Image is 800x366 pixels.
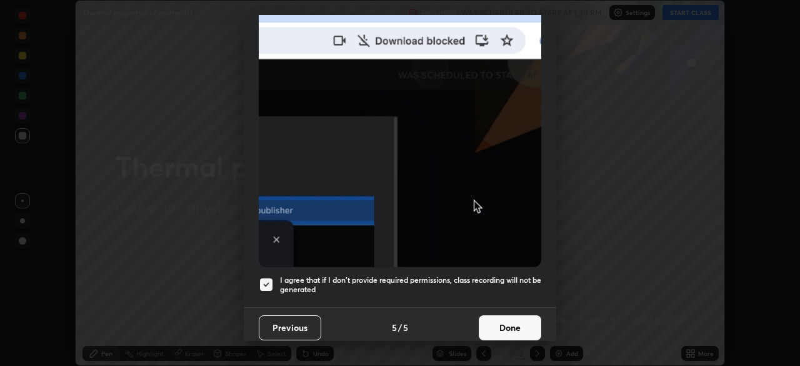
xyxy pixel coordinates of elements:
[398,321,402,334] h4: /
[392,321,397,334] h4: 5
[259,315,321,340] button: Previous
[479,315,541,340] button: Done
[403,321,408,334] h4: 5
[280,275,541,295] h5: I agree that if I don't provide required permissions, class recording will not be generated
